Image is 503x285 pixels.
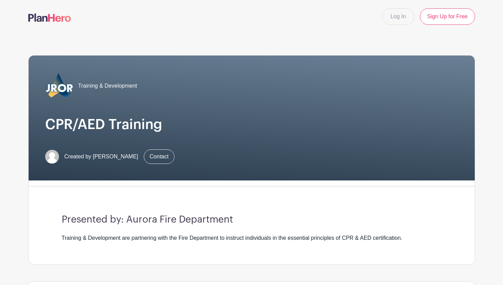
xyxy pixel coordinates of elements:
[28,13,71,22] img: logo-507f7623f17ff9eddc593b1ce0a138ce2505c220e1c5a4e2b4648c50719b7d32.svg
[78,82,137,90] span: Training & Development
[45,72,73,100] img: 2023_COA_Horiz_Logo_PMS_BlueStroke%204.png
[45,116,458,133] h1: CPR/AED Training
[45,150,59,164] img: default-ce2991bfa6775e67f084385cd625a349d9dcbb7a52a09fb2fda1e96e2d18dcdb.png
[144,149,174,164] a: Contact
[382,8,414,25] a: Log In
[62,234,442,242] div: Training & Development are partnering with the Fire Department to instruct individuals in the ess...
[62,214,442,226] h3: Presented by: Aurora Fire Department
[64,153,138,161] span: Created by [PERSON_NAME]
[420,8,475,25] a: Sign Up for Free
